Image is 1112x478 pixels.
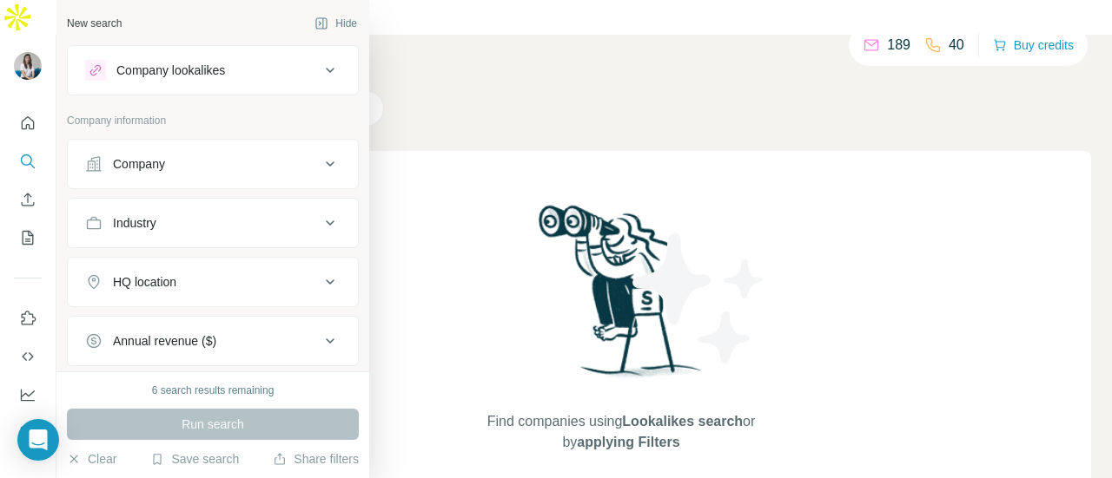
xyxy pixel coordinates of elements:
img: Avatar [14,52,42,80]
button: Use Surfe API [14,341,42,372]
div: Open Intercom Messenger [17,419,59,461]
div: HQ location [113,273,176,291]
button: Use Surfe on LinkedIn [14,303,42,334]
button: Company [68,143,358,185]
button: Share filters [273,450,359,468]
button: Search [14,146,42,177]
p: 189 [887,35,910,56]
button: Company lookalikes [68,49,358,91]
button: Annual revenue ($) [68,320,358,362]
img: Surfe Illustration - Woman searching with binoculars [531,200,712,394]
button: HQ location [68,261,358,303]
div: Annual revenue ($) [113,332,216,350]
div: New search [67,16,122,31]
button: Feedback [14,417,42,449]
p: Company information [67,113,359,128]
div: Industry [113,214,156,232]
button: Quick start [14,108,42,139]
button: Industry [68,202,358,244]
span: Find companies using or by [482,411,760,453]
h4: Search [151,56,1091,80]
span: Lookalikes search [622,414,743,429]
img: Surfe Illustration - Stars [621,220,778,377]
button: Clear [67,450,116,468]
button: My lists [14,222,42,253]
div: Company [113,155,165,173]
button: Enrich CSV [14,184,42,215]
button: Dashboard [14,379,42,410]
span: applying Filters [577,435,679,449]
div: 6 search results remaining [152,383,275,398]
button: Hide [302,10,369,36]
button: Save search [150,450,239,468]
div: Company lookalikes [116,62,225,79]
button: Buy credits [993,33,1074,57]
p: 40 [949,35,964,56]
